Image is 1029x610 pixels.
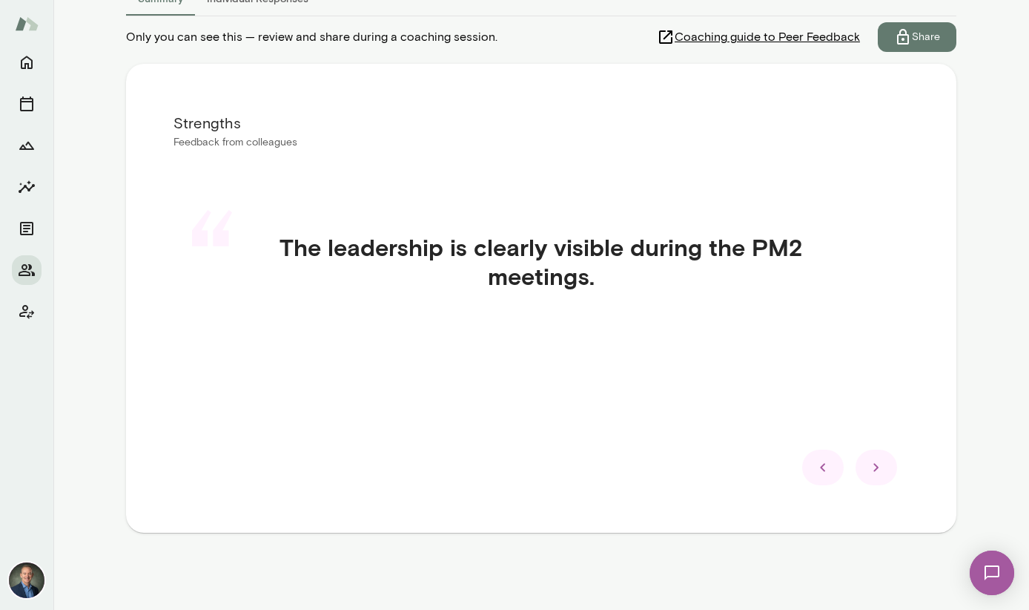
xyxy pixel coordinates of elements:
a: Coaching guide to Peer Feedback [657,22,878,52]
p: Feedback from colleagues [173,135,909,150]
button: Insights [12,172,42,202]
div: “ [185,215,237,319]
img: Michael Alden [9,563,44,598]
button: Members [12,255,42,285]
span: Only you can see this — review and share during a coaching session. [126,28,497,46]
button: Client app [12,297,42,327]
button: Growth Plan [12,131,42,160]
p: Share [912,30,940,45]
button: Share [878,22,956,52]
img: Mento [15,10,39,38]
button: Documents [12,214,42,243]
button: Sessions [12,89,42,119]
span: Coaching guide to Peer Feedback [675,28,860,46]
h4: The leadership is clearly visible during the PM2 meetings. [209,233,873,290]
h6: Strengths [173,111,909,135]
button: Home [12,47,42,77]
